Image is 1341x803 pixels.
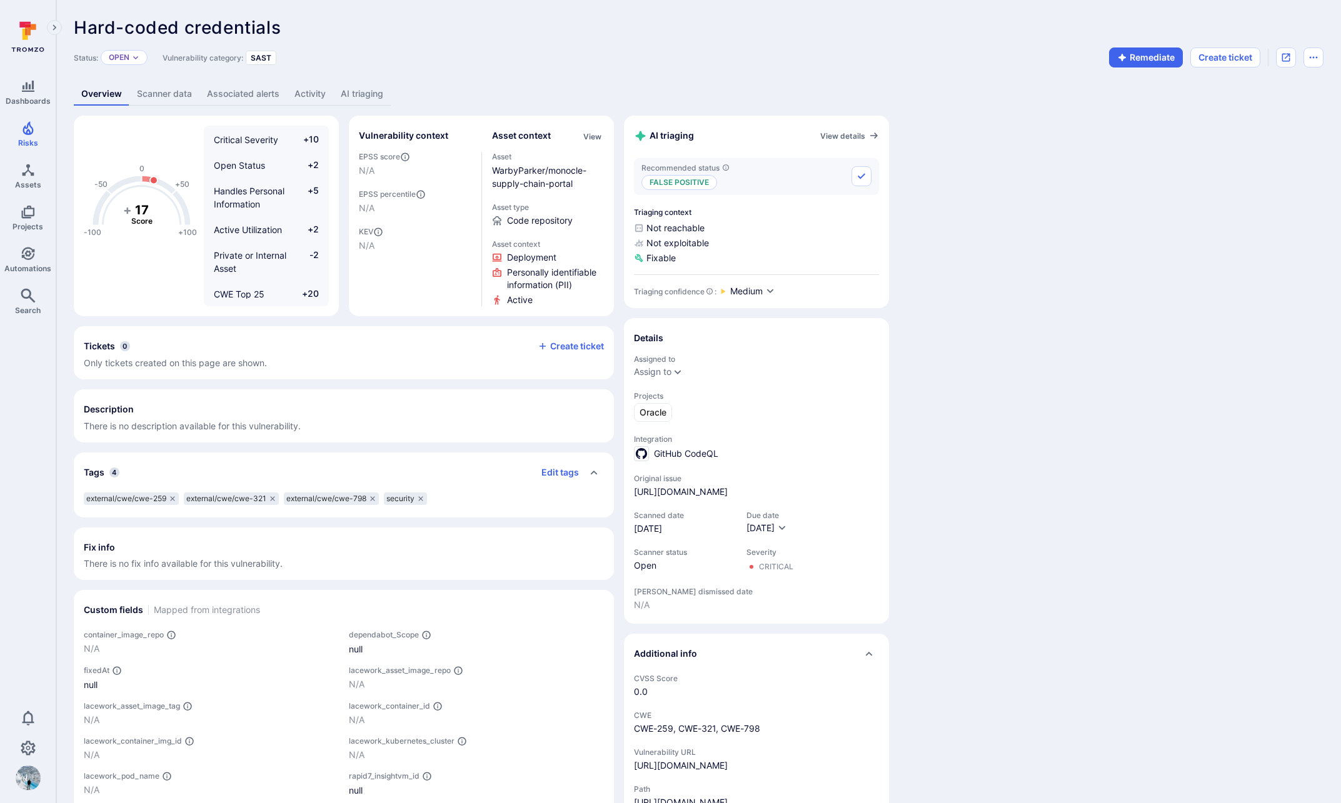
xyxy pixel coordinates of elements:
tspan: + [123,202,132,217]
g: The vulnerability score is based on the parameters defined in the settings [117,202,167,226]
div: Vulnerability tabs [74,82,1323,106]
span: Due date [746,511,787,520]
span: -2 [295,249,319,275]
span: There is no description available for this vulnerability. [84,421,301,431]
span: Integration [634,434,879,444]
a: CWE-798 [721,723,760,734]
span: Click to view evidence [507,294,533,306]
span: Medium [730,285,763,297]
div: security [384,492,427,505]
button: Create ticket [1190,47,1260,67]
button: Options menu [1303,47,1323,67]
span: dependabot_Scope [349,630,419,639]
div: SAST [246,51,276,65]
button: View [581,132,604,141]
div: Erick Calderon [16,766,41,791]
p: N/A [84,749,339,761]
span: Asset [492,152,605,161]
div: Triaging confidence : [634,287,716,296]
span: N/A [359,239,471,252]
span: external/cwe/cwe-798 [286,494,366,504]
span: lacework_pod_name [84,771,159,781]
button: Remediate [1109,47,1183,67]
button: Expand navigation menu [47,20,62,35]
h2: Vulnerability context [359,129,448,142]
h2: Asset context [492,129,551,142]
span: N/A [634,599,879,611]
span: Assets [15,180,41,189]
button: Expand dropdown [132,54,139,61]
p: N/A [84,642,339,655]
section: details card [624,318,889,624]
i: Expand navigation menu [50,22,59,33]
p: N/A [349,749,604,761]
span: Automations [4,264,51,273]
h2: AI triaging [634,129,694,142]
button: Open [109,52,129,62]
span: [DATE] [634,522,734,535]
div: Due date field [746,511,787,535]
h2: Custom fields [84,604,143,616]
span: Severity [746,547,793,557]
text: -100 [84,227,101,237]
span: Fixable [634,252,879,264]
div: Click to view all asset context details [581,129,604,142]
a: CWE-259 [634,723,673,734]
h2: Tags [84,466,104,479]
span: Asset type [492,202,605,212]
span: Oracle [640,406,666,419]
span: Status: [74,53,98,62]
button: Assign to [634,367,671,377]
span: N/A [359,164,471,177]
span: Triaging context [634,207,879,217]
span: +5 [295,184,319,211]
a: AI triaging [333,82,391,106]
span: 4 [109,467,119,477]
text: +100 [178,227,197,237]
a: View details [820,131,879,141]
h2: Details [634,332,663,344]
span: Original issue [634,474,879,483]
p: False positive [641,175,717,190]
button: Expand dropdown [673,367,683,377]
span: Not reachable [634,222,879,234]
svg: AI triaging agent's recommendation for vulnerability status [722,164,730,171]
div: null [84,678,339,691]
a: Oracle [634,403,672,422]
span: fixedAt [84,666,109,675]
span: lacework_container_id [349,701,430,711]
span: Open Status [214,160,265,171]
button: [DATE] [746,522,787,535]
h2: Additional info [634,647,697,660]
a: Scanner data [129,82,199,106]
button: Accept recommended status [851,166,871,186]
span: Search [15,306,41,315]
span: Dashboards [6,96,51,106]
span: [PERSON_NAME] dismissed date [634,587,879,596]
a: Activity [287,82,333,106]
div: Critical [759,562,793,572]
span: lacework_kubernetes_cluster [349,736,455,746]
div: null [349,642,604,656]
h2: Description [84,403,134,416]
div: [URL][DOMAIN_NAME] [634,759,728,772]
span: Active Utilization [214,224,282,235]
a: [URL][DOMAIN_NAME] [634,486,728,498]
span: EPSS percentile [359,189,471,199]
span: Vulnerability category: [163,53,243,62]
p: N/A [84,784,339,796]
span: Click to view evidence [507,266,605,291]
text: Score [131,216,153,226]
p: N/A [349,714,604,726]
span: EPSS score [359,152,471,162]
div: Collapse description [74,389,614,442]
tspan: 17 [135,202,149,217]
text: +50 [175,180,189,189]
text: 0 [139,164,144,174]
section: fix info card [74,527,614,580]
span: lacework_asset_image_tag [84,701,180,711]
span: Only tickets created on this page are shown. [84,357,267,368]
section: tickets card [74,326,614,379]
